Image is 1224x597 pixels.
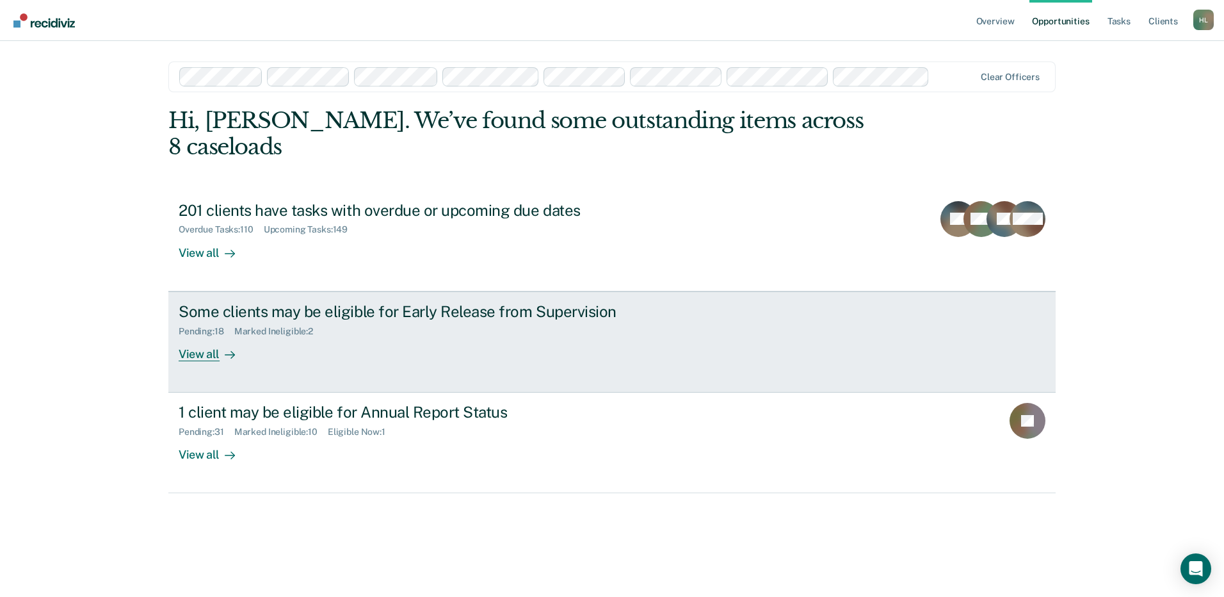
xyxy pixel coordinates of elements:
div: Some clients may be eligible for Early Release from Supervision [179,302,628,321]
div: Pending : 31 [179,427,234,438]
a: Some clients may be eligible for Early Release from SupervisionPending:18Marked Ineligible:2View all [168,291,1056,393]
div: Pending : 18 [179,326,234,337]
div: View all [179,235,250,260]
div: 1 client may be eligible for Annual Report Status [179,403,628,421]
div: Eligible Now : 1 [328,427,396,438]
div: Upcoming Tasks : 149 [264,224,358,235]
div: H L [1193,10,1214,30]
div: View all [179,438,250,462]
div: Overdue Tasks : 110 [179,224,264,235]
div: Clear officers [981,72,1040,83]
a: 1 client may be eligible for Annual Report StatusPending:31Marked Ineligible:10Eligible Now:1View... [168,393,1056,493]
img: Recidiviz [13,13,75,28]
div: Open Intercom Messenger [1180,553,1211,584]
a: 201 clients have tasks with overdue or upcoming due datesOverdue Tasks:110Upcoming Tasks:149View all [168,191,1056,291]
button: Profile dropdown button [1193,10,1214,30]
div: View all [179,336,250,361]
div: Marked Ineligible : 10 [234,427,328,438]
div: 201 clients have tasks with overdue or upcoming due dates [179,201,628,220]
div: Marked Ineligible : 2 [234,326,323,337]
div: Hi, [PERSON_NAME]. We’ve found some outstanding items across 8 caseloads [168,108,878,160]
